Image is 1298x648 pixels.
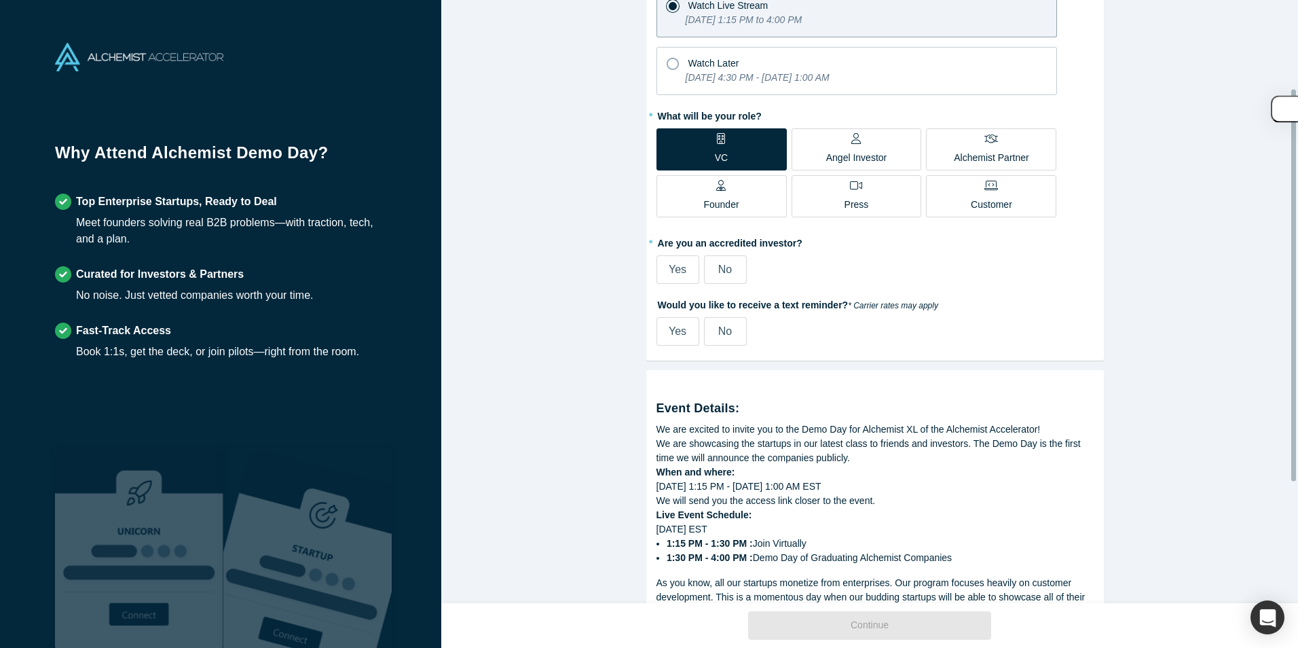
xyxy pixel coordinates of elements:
strong: Curated for Investors & Partners [76,268,244,280]
div: We are showcasing the startups in our latest class to friends and investors. The Demo Day is the ... [656,437,1094,465]
img: Alchemist Accelerator Logo [55,43,223,71]
button: Continue [748,611,991,640]
label: Are you an accredited investor? [656,232,1094,251]
p: VC [715,151,728,165]
p: Founder [703,198,739,212]
label: What will be your role? [656,105,1094,124]
strong: Live Event Schedule: [656,509,752,520]
img: Robust Technologies [55,448,223,648]
div: Book 1:1s, get the deck, or join pilots—right from the room. [76,344,359,360]
img: Prism AI [223,448,392,648]
strong: Fast-Track Access [76,325,171,336]
li: Join Virtually [667,537,1094,551]
strong: 1:15 PM - 1:30 PM : [667,538,753,549]
strong: When and where: [656,467,735,478]
strong: Event Details: [656,401,740,415]
div: [DATE] 1:15 PM - [DATE] 1:00 AM EST [656,480,1094,494]
i: [DATE] 1:15 PM to 4:00 PM [686,14,802,25]
span: Yes [669,264,686,275]
span: Watch Later [688,58,739,69]
strong: Top Enterprise Startups, Ready to Deal [76,196,277,207]
div: [DATE] EST [656,522,1094,565]
span: No [718,264,732,275]
div: We will send you the access link closer to the event. [656,494,1094,508]
label: Would you like to receive a text reminder? [656,293,1094,312]
p: Customer [971,198,1012,212]
p: Alchemist Partner [954,151,1028,165]
div: We are excited to invite you to the Demo Day for Alchemist XL of the Alchemist Accelerator! [656,422,1094,437]
em: * Carrier rates may apply [848,301,938,310]
li: Demo Day of Graduating Alchemist Companies [667,551,1094,565]
i: [DATE] 4:30 PM - [DATE] 1:00 AM [686,72,830,83]
p: Angel Investor [826,151,887,165]
div: Meet founders solving real B2B problems—with traction, tech, and a plan. [76,215,386,247]
span: Yes [669,325,686,337]
p: Press [845,198,869,212]
strong: 1:30 PM - 4:00 PM : [667,552,753,563]
div: No noise. Just vetted companies worth your time. [76,287,314,304]
h1: Why Attend Alchemist Demo Day? [55,141,386,175]
span: No [718,325,732,337]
